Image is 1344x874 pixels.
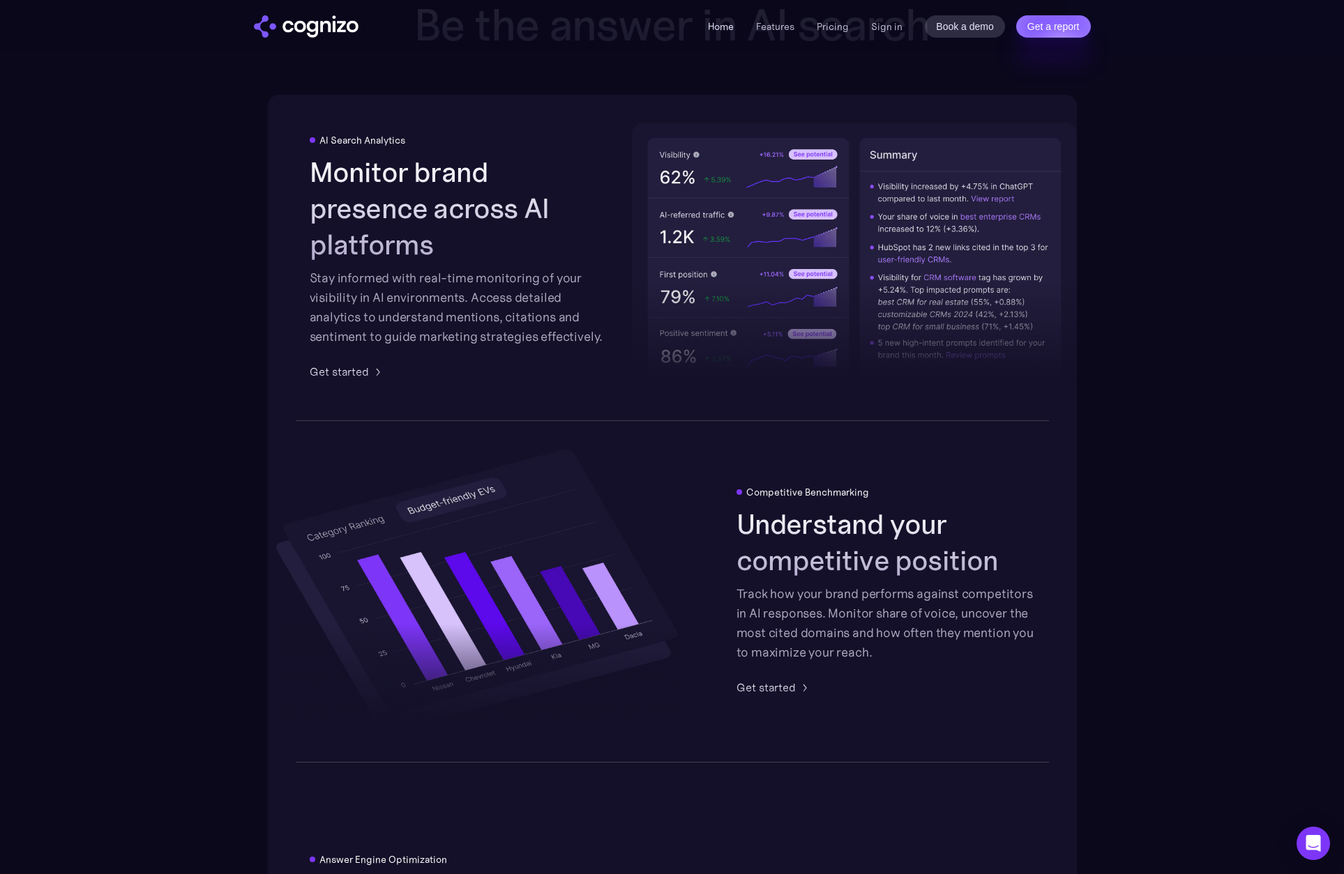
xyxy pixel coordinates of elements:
[254,15,358,38] a: home
[632,123,1077,392] img: AI visibility metrics performance insights
[310,363,386,380] a: Get started
[310,363,369,380] div: Get started
[737,506,1035,578] h2: Understand your competitive position
[746,486,869,498] div: Competitive Benchmarking
[925,15,1005,38] a: Book a demo
[737,584,1035,662] div: Track how your brand performs against competitors in AI responses. Monitor share of voice, uncove...
[1297,827,1330,860] div: Open Intercom Messenger
[708,20,734,33] a: Home
[737,679,813,696] a: Get started
[756,20,794,33] a: Features
[319,135,405,146] div: AI Search Analytics
[737,679,796,696] div: Get started
[254,15,358,38] img: cognizo logo
[1016,15,1091,38] a: Get a report
[871,18,903,35] a: Sign in
[817,20,849,33] a: Pricing
[310,154,608,263] h2: Monitor brand presence across AI platforms
[310,268,608,346] div: Stay informed with real-time monitoring of your visibility in AI environments. Access detailed an...
[319,854,447,865] div: Answer Engine Optimization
